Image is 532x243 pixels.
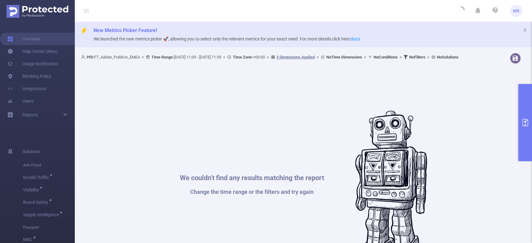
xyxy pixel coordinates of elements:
a: Overview [7,33,40,45]
span: > [265,55,271,59]
span: > [425,55,431,59]
span: Passport [23,221,75,234]
span: FT_Adobe_Publicis_EMEA [DATE] 11:00 - [DATE] 11:59 +00:00 [81,55,458,59]
h1: Change the time range or the filters and try again [180,189,324,195]
b: No Solutions [437,55,458,59]
span: Brand Safety [23,200,50,204]
button: icon: close [523,27,527,34]
span: > [362,55,368,59]
a: Reports [22,109,38,121]
span: > [140,55,146,59]
span: > [221,55,227,59]
b: Time Zone: [233,55,253,59]
h1: We couldn't find any results matching the report [180,175,324,181]
b: No Conditions [374,55,398,59]
b: No Filters [409,55,425,59]
u: 2 Dimensions Applied [276,55,315,59]
span: Solutions [22,145,41,158]
b: No Time Dimensions [326,55,362,59]
i: icon: close [523,28,527,32]
span: Supply Intelligence [23,213,61,217]
span: > [398,55,404,59]
b: PID: [87,55,94,59]
span: MRC [23,237,35,242]
a: docs [351,36,360,41]
span: We launched the new metrics picker 🚀, allowing you to select only the relevant metrics for your e... [93,36,360,41]
a: Help Center (New) [7,45,58,58]
a: Blocking Policy [7,70,51,82]
span: > [315,55,321,59]
i: icon: user [81,55,87,59]
a: Usage Notification [7,58,58,70]
i: icon: thunderbolt [81,28,87,34]
span: Reports [22,112,38,117]
span: MR [513,5,520,17]
span: New Metrics Picker Feature! [93,27,157,33]
b: Time Range: [151,55,174,59]
img: Protected Media [7,5,68,18]
i: icon: loading [457,7,464,15]
a: Integrations [7,82,46,95]
a: Users [7,95,33,107]
span: Visibility [23,188,41,192]
span: Anti-Fraud [23,159,75,171]
span: Invalid Traffic [23,175,51,180]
